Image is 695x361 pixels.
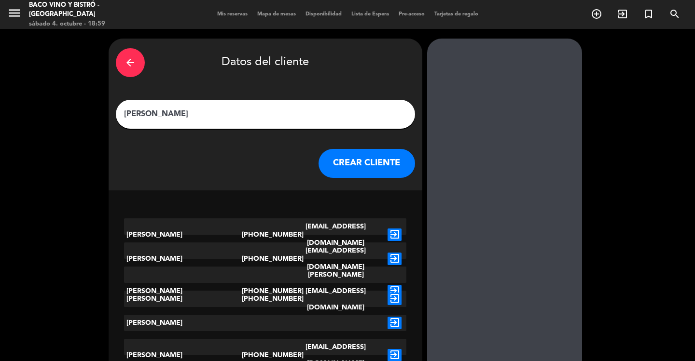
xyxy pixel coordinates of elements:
button: menu [7,6,22,24]
i: arrow_back [125,57,136,68]
span: Mis reservas [212,12,252,17]
span: Disponibilidad [301,12,347,17]
i: exit_to_app [617,8,628,20]
span: Pre-acceso [394,12,430,17]
div: [PERSON_NAME] [124,242,242,275]
span: Lista de Espera [347,12,394,17]
div: Baco Vino y Bistró - [GEOGRAPHIC_DATA] [29,0,167,19]
span: Tarjetas de regalo [430,12,483,17]
div: [PHONE_NUMBER] [242,291,289,307]
div: [PERSON_NAME] [124,218,242,251]
div: [PERSON_NAME] [124,315,242,331]
i: turned_in_not [643,8,654,20]
span: Mapa de mesas [252,12,301,17]
div: [EMAIL_ADDRESS][DOMAIN_NAME] [289,242,383,275]
i: search [669,8,681,20]
i: menu [7,6,22,20]
button: CREAR CLIENTE [319,149,415,178]
i: exit_to_app [388,317,402,329]
div: sábado 4. octubre - 18:59 [29,19,167,29]
i: add_circle_outline [591,8,602,20]
input: Escriba nombre, correo electrónico o número de teléfono... [123,107,408,121]
div: [PERSON_NAME] [124,267,242,316]
div: [PHONE_NUMBER] [242,218,289,251]
div: [PERSON_NAME] [124,291,242,307]
div: [PHONE_NUMBER] [242,267,289,316]
div: [PHONE_NUMBER] [242,242,289,275]
div: [EMAIL_ADDRESS][DOMAIN_NAME] [289,218,383,251]
div: [PERSON_NAME][EMAIL_ADDRESS][DOMAIN_NAME] [289,267,383,316]
i: exit_to_app [388,293,402,305]
i: exit_to_app [388,285,402,297]
i: exit_to_app [388,253,402,265]
i: exit_to_app [388,228,402,241]
div: Datos del cliente [116,46,415,80]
